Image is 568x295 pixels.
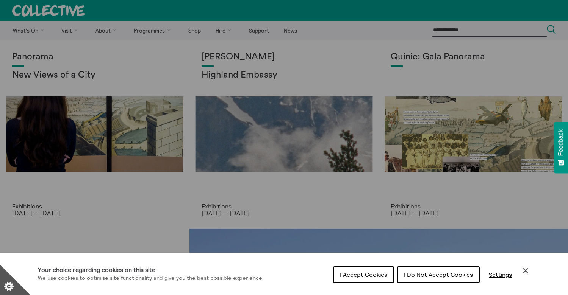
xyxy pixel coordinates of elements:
[397,266,480,283] button: I Do Not Accept Cookies
[521,266,530,275] button: Close Cookie Control
[340,271,387,278] span: I Accept Cookies
[554,122,568,173] button: Feedback - Show survey
[404,271,473,278] span: I Do Not Accept Cookies
[38,274,264,283] p: We use cookies to optimise site functionality and give you the best possible experience.
[38,265,264,274] h1: Your choice regarding cookies on this site
[489,271,512,278] span: Settings
[483,267,518,282] button: Settings
[333,266,394,283] button: I Accept Cookies
[557,129,564,156] span: Feedback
